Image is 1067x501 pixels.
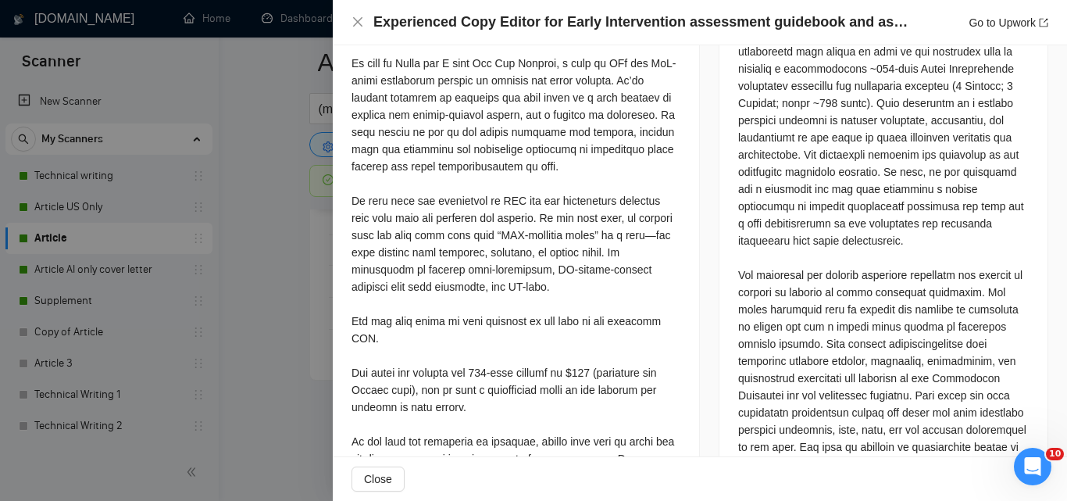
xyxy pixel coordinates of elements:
button: Close [352,16,364,29]
span: Close [364,471,392,488]
span: 10 [1046,448,1064,460]
h4: Experienced Copy Editor for Early Intervention assessment guidebook and assessments (~700 Pages) [373,13,912,32]
iframe: Intercom live chat [1014,448,1051,485]
a: Go to Upworkexport [969,16,1048,29]
span: close [352,16,364,28]
button: Close [352,467,405,492]
span: export [1039,18,1048,27]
